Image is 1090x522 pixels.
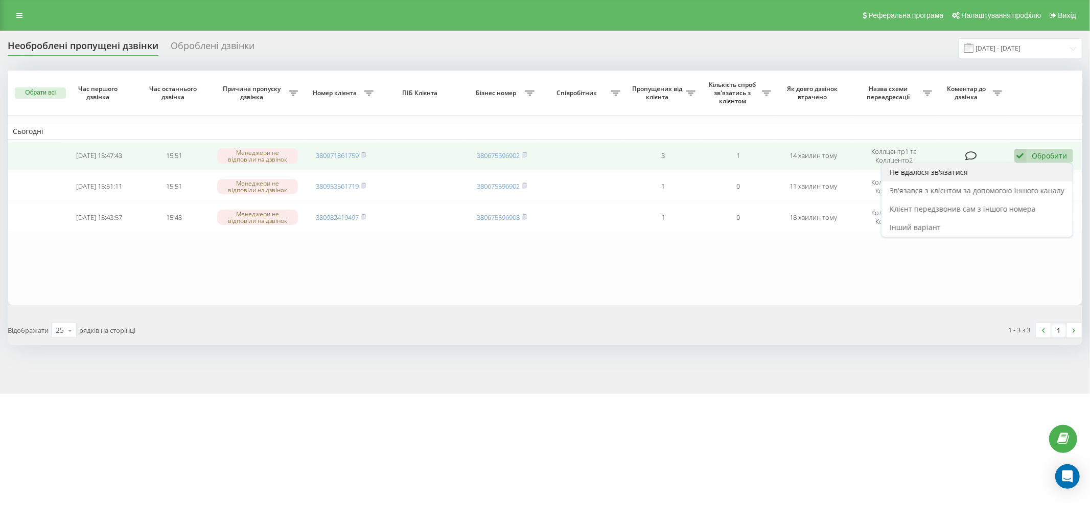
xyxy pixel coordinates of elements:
[851,172,937,201] td: Коллцентр1 та Коллцентр2
[625,142,701,170] td: 3
[8,124,1082,139] td: Сьогодні
[136,172,212,201] td: 15:51
[776,203,851,232] td: 18 хвилин тому
[851,142,937,170] td: Коллцентр1 та Коллцентр2
[217,148,298,164] div: Менеджери не відповіли на дзвінок
[316,151,359,160] a: 380971861759
[1055,464,1080,489] div: Open Intercom Messenger
[8,40,158,56] div: Необроблені пропущені дзвінки
[890,167,968,177] span: Не вдалося зв'язатися
[701,172,776,201] td: 0
[477,213,520,222] a: 380675596908
[1032,151,1068,161] div: Обробити
[942,85,993,101] span: Коментар до дзвінка
[776,142,851,170] td: 14 хвилин тому
[387,89,455,97] span: ПІБ Клієнта
[701,142,776,170] td: 1
[545,89,611,97] span: Співробітник
[308,89,364,97] span: Номер клієнта
[701,203,776,232] td: 0
[890,186,1064,195] span: Зв'язався з клієнтом за допомогою іншого каналу
[79,326,135,335] span: рядків на сторінці
[890,222,941,232] span: Інший варіант
[217,179,298,194] div: Менеджери не відповіли на дзвінок
[625,203,701,232] td: 1
[851,203,937,232] td: Коллцентр1 та Коллцентр2
[61,142,136,170] td: [DATE] 15:47:43
[61,172,136,201] td: [DATE] 15:51:11
[625,172,701,201] td: 1
[136,142,212,170] td: 15:51
[706,81,761,105] span: Кількість спроб зв'язатись з клієнтом
[477,181,520,191] a: 380675596902
[477,151,520,160] a: 380675596902
[61,203,136,232] td: [DATE] 15:43:57
[869,11,944,19] span: Реферальна програма
[856,85,923,101] span: Назва схеми переадресації
[56,325,64,335] div: 25
[1051,323,1066,337] a: 1
[470,89,525,97] span: Бізнес номер
[15,87,66,99] button: Обрати всі
[631,85,686,101] span: Пропущених від клієнта
[217,210,298,225] div: Менеджери не відповіли на дзвінок
[776,172,851,201] td: 11 хвилин тому
[316,181,359,191] a: 380953561719
[316,213,359,222] a: 380982419497
[1009,325,1031,335] div: 1 - 3 з 3
[1058,11,1076,19] span: Вихід
[70,85,128,101] span: Час першого дзвінка
[145,85,203,101] span: Час останнього дзвінка
[136,203,212,232] td: 15:43
[171,40,254,56] div: Оброблені дзвінки
[890,204,1036,214] span: Клієнт передзвонив сам з іншого номера
[961,11,1041,19] span: Налаштування профілю
[784,85,843,101] span: Як довго дзвінок втрачено
[217,85,289,101] span: Причина пропуску дзвінка
[8,326,49,335] span: Відображати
